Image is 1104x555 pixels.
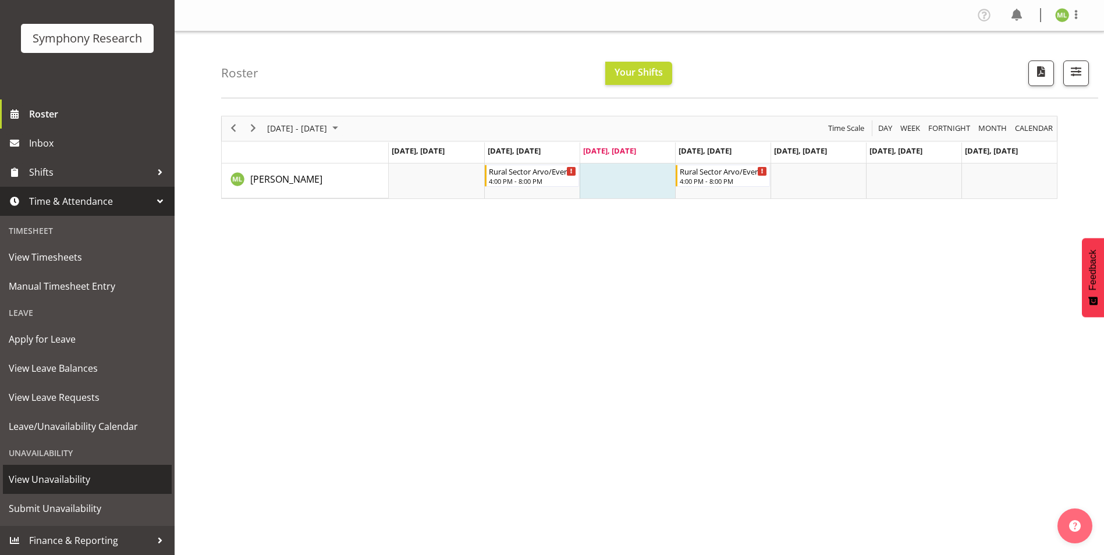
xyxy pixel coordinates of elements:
[33,30,142,47] div: Symphony Research
[223,116,243,141] div: previous period
[927,121,971,136] span: Fortnight
[1088,250,1098,290] span: Feedback
[1028,61,1054,86] button: Download a PDF of the roster according to the set date range.
[9,389,166,406] span: View Leave Requests
[221,116,1057,199] div: Timeline Week of September 17, 2025
[1069,520,1081,532] img: help-xxl-2.png
[485,165,579,187] div: Melissa Lategan"s event - Rural Sector Arvo/Evenings Begin From Tuesday, September 16, 2025 at 4:...
[876,121,894,136] button: Timeline Day
[3,301,172,325] div: Leave
[3,465,172,494] a: View Unavailability
[583,145,636,156] span: [DATE], [DATE]
[615,66,663,79] span: Your Shifts
[679,145,732,156] span: [DATE], [DATE]
[3,325,172,354] a: Apply for Leave
[926,121,972,136] button: Fortnight
[29,105,169,123] span: Roster
[263,116,345,141] div: September 15 - 21, 2025
[29,163,151,181] span: Shifts
[680,176,767,186] div: 4:00 PM - 8:00 PM
[3,412,172,441] a: Leave/Unavailability Calendar
[29,193,151,210] span: Time & Attendance
[243,116,263,141] div: next period
[899,121,921,136] span: Week
[222,163,389,198] td: Melissa Lategan resource
[1082,238,1104,317] button: Feedback - Show survey
[826,121,867,136] button: Time Scale
[29,532,151,549] span: Finance & Reporting
[250,172,322,186] a: [PERSON_NAME]
[977,121,1009,136] button: Timeline Month
[3,383,172,412] a: View Leave Requests
[489,176,576,186] div: 4:00 PM - 8:00 PM
[3,354,172,383] a: View Leave Balances
[3,272,172,301] a: Manual Timesheet Entry
[265,121,343,136] button: September 2025
[29,134,169,152] span: Inbox
[3,441,172,465] div: Unavailability
[9,500,166,517] span: Submit Unavailability
[246,121,261,136] button: Next
[1014,121,1054,136] span: calendar
[9,418,166,435] span: Leave/Unavailability Calendar
[488,145,541,156] span: [DATE], [DATE]
[965,145,1018,156] span: [DATE], [DATE]
[9,248,166,266] span: View Timesheets
[392,145,445,156] span: [DATE], [DATE]
[1013,121,1055,136] button: Month
[489,165,576,177] div: Rural Sector Arvo/Evenings
[605,62,672,85] button: Your Shifts
[680,165,767,177] div: Rural Sector Arvo/Evenings
[3,219,172,243] div: Timesheet
[774,145,827,156] span: [DATE], [DATE]
[9,277,166,295] span: Manual Timesheet Entry
[977,121,1008,136] span: Month
[389,163,1057,198] table: Timeline Week of September 17, 2025
[221,66,258,80] h4: Roster
[869,145,922,156] span: [DATE], [DATE]
[1055,8,1069,22] img: melissa-lategan11925.jpg
[266,121,328,136] span: [DATE] - [DATE]
[3,243,172,272] a: View Timesheets
[9,360,166,377] span: View Leave Balances
[226,121,242,136] button: Previous
[9,330,166,348] span: Apply for Leave
[250,173,322,186] span: [PERSON_NAME]
[9,471,166,488] span: View Unavailability
[827,121,865,136] span: Time Scale
[899,121,922,136] button: Timeline Week
[3,494,172,523] a: Submit Unavailability
[877,121,893,136] span: Day
[676,165,770,187] div: Melissa Lategan"s event - Rural Sector Arvo/Evenings Begin From Thursday, September 18, 2025 at 4...
[1063,61,1089,86] button: Filter Shifts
